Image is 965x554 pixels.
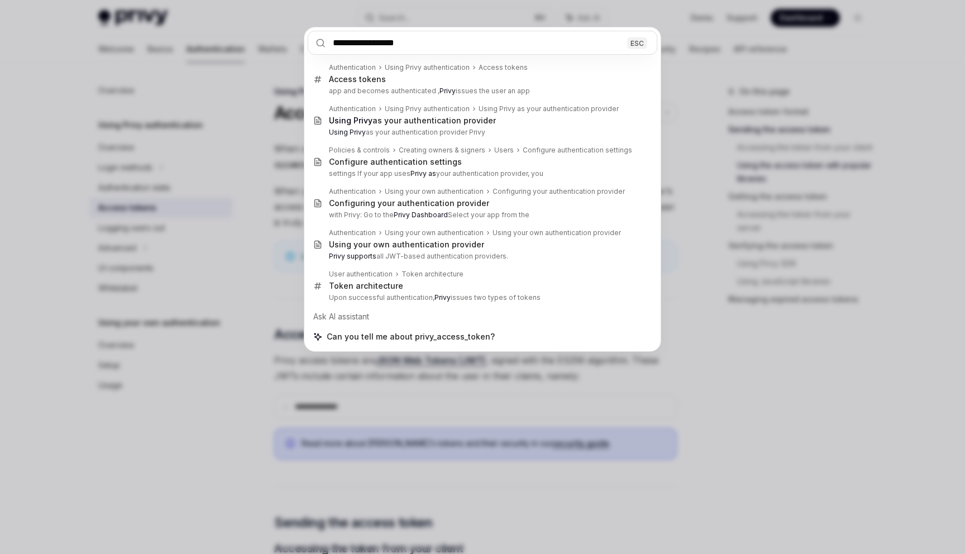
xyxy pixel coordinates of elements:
[329,116,496,126] div: as your authentication provider
[479,104,619,113] div: Using Privy as your authentication provider
[329,169,634,178] p: settings If your app uses your authentication provider, you
[329,128,366,136] b: Using Privy
[627,37,647,49] div: ESC
[329,187,376,196] div: Authentication
[329,157,462,167] div: Configure authentication settings
[329,198,489,208] div: Configuring your authentication provider
[329,281,403,291] div: Token architecture
[394,211,448,219] b: Privy Dashboard
[329,293,634,302] p: Upon successful authentication, issues two types of tokens
[329,270,393,279] div: User authentication
[385,63,470,72] div: Using Privy authentication
[329,63,376,72] div: Authentication
[385,187,484,196] div: Using your own authentication
[385,228,484,237] div: Using your own authentication
[523,146,632,155] div: Configure authentication settings
[410,169,436,178] b: Privy as
[399,146,485,155] div: Creating owners & signers
[479,63,528,72] div: Access tokens
[308,307,657,327] div: Ask AI assistant
[329,228,376,237] div: Authentication
[329,87,634,95] p: app and becomes authenticated , issues the user an app
[329,104,376,113] div: Authentication
[402,270,464,279] div: Token architecture
[329,240,484,250] div: Using your own authentication provider
[493,228,621,237] div: Using your own authentication provider
[329,252,376,260] b: Privy supports
[329,211,634,219] p: with Privy: Go to the Select your app from the
[329,128,634,137] p: as your authentication provider Privy
[329,74,386,84] div: Access tokens
[329,116,372,125] b: Using Privy
[329,146,390,155] div: Policies & controls
[493,187,625,196] div: Configuring your authentication provider
[329,252,634,261] p: all JWT-based authentication providers.
[385,104,470,113] div: Using Privy authentication
[439,87,456,95] b: Privy
[327,331,495,342] span: Can you tell me about privy_access_token?
[434,293,451,302] b: Privy
[494,146,514,155] div: Users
